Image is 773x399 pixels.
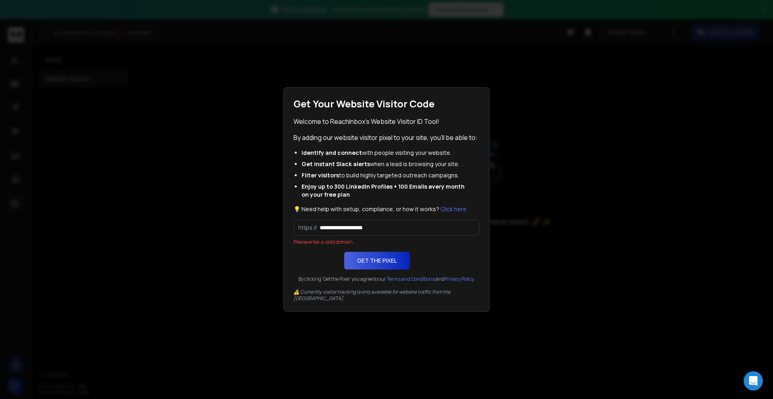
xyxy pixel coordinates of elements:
[302,149,362,156] span: Identify and connect
[293,239,480,245] p: Please enter a valid domain.
[444,276,473,282] a: Privacy Policy
[302,183,471,199] li: Enjoy up to 300 LinkedIn Profiles + 100 Emails every month on your free plan
[302,160,370,168] span: Get instant Slack alerts
[293,117,480,126] p: Welcome to ReachInbox's Website Visitor ID Tool!
[440,205,467,213] button: Click here
[302,171,339,179] span: Filter visitors
[302,160,471,168] li: when a lead is browsing your site.
[387,276,435,282] a: Terms and Conditions
[293,133,480,142] p: By adding our website visitor pixel to your site, you'll be able to:
[344,252,410,269] button: Get the Pixel
[293,205,480,213] p: 💡 Need help with setup, compliance, or how it works?
[302,171,471,179] li: to build highly targeted outreach campaigns.
[293,289,480,302] p: ⚠️ Currently, visitor tracking is only available for website traffic from the [GEOGRAPHIC_DATA].
[302,149,471,157] li: with people visiting your website.
[293,97,480,110] h1: Get Your Website Visitor Code
[293,276,480,282] p: By clicking 'Get the Pixel' you agree to our and .
[744,371,763,391] div: Open Intercom Messenger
